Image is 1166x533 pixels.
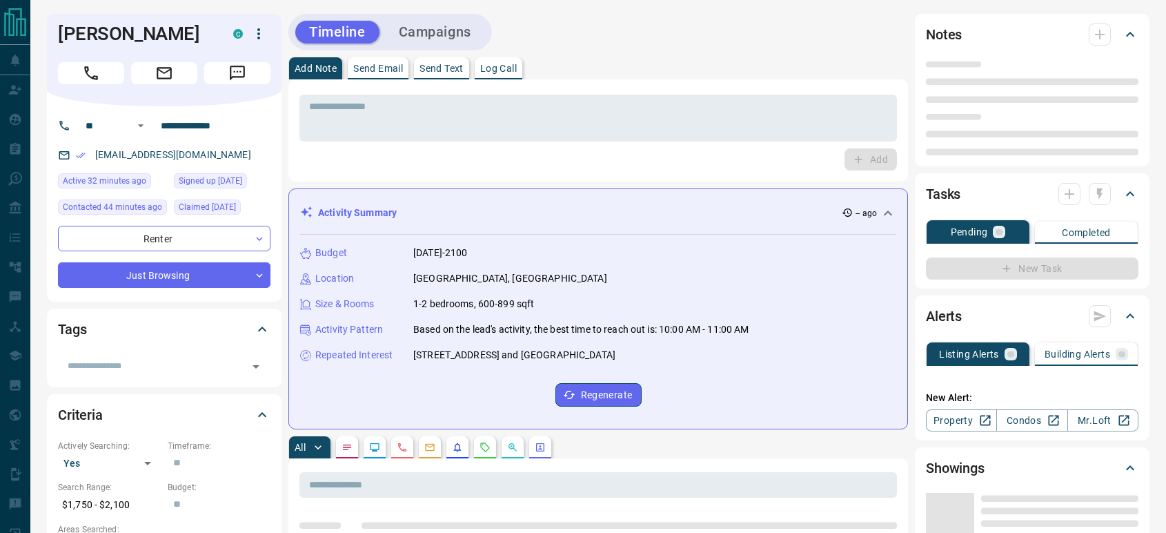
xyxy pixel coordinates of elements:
[58,318,86,340] h2: Tags
[58,494,161,516] p: $1,750 - $2,100
[926,23,962,46] h2: Notes
[424,442,435,453] svg: Emails
[342,442,353,453] svg: Notes
[926,452,1138,485] div: Showings
[535,442,546,453] svg: Agent Actions
[168,481,270,494] p: Budget:
[452,442,463,453] svg: Listing Alerts
[315,322,383,337] p: Activity Pattern
[315,297,375,311] p: Size & Rooms
[131,62,197,84] span: Email
[315,271,354,286] p: Location
[58,62,124,84] span: Call
[369,442,380,453] svg: Lead Browsing Activity
[996,409,1067,432] a: Condos
[951,227,988,237] p: Pending
[58,440,161,452] p: Actively Searching:
[353,64,403,73] p: Send Email
[76,151,86,160] svg: Email Verified
[413,322,749,337] p: Based on the lead's activity, the best time to reach out is: 10:00 AM - 11:00 AM
[413,297,534,311] p: 1-2 bedrooms, 600-899 sqft
[926,177,1138,211] div: Tasks
[300,200,896,226] div: Activity Summary-- ago
[58,226,270,251] div: Renter
[58,23,213,45] h1: [PERSON_NAME]
[58,404,103,426] h2: Criteria
[926,391,1138,405] p: New Alert:
[174,200,270,219] div: Fri Aug 08 2025
[179,200,236,214] span: Claimed [DATE]
[555,383,642,407] button: Regenerate
[179,174,242,188] span: Signed up [DATE]
[58,452,161,474] div: Yes
[174,173,270,193] div: Fri Aug 08 2025
[58,173,167,193] div: Mon Aug 11 2025
[385,21,485,43] button: Campaigns
[315,348,393,362] p: Repeated Interest
[58,481,161,494] p: Search Range:
[480,64,517,73] p: Log Call
[419,64,464,73] p: Send Text
[58,313,270,346] div: Tags
[58,262,270,288] div: Just Browsing
[95,149,251,160] a: [EMAIL_ADDRESS][DOMAIN_NAME]
[397,442,408,453] svg: Calls
[939,349,999,359] p: Listing Alerts
[204,62,270,84] span: Message
[413,246,467,260] p: [DATE]-2100
[926,457,985,479] h2: Showings
[315,246,347,260] p: Budget
[132,117,149,134] button: Open
[168,440,270,452] p: Timeframe:
[413,271,607,286] p: [GEOGRAPHIC_DATA], [GEOGRAPHIC_DATA]
[926,18,1138,51] div: Notes
[1045,349,1110,359] p: Building Alerts
[480,442,491,453] svg: Requests
[926,305,962,327] h2: Alerts
[318,206,397,220] p: Activity Summary
[856,207,877,220] p: -- ago
[58,200,167,219] div: Mon Aug 11 2025
[58,398,270,432] div: Criteria
[926,183,960,205] h2: Tasks
[1067,409,1138,432] a: Mr.Loft
[413,348,615,362] p: [STREET_ADDRESS] and [GEOGRAPHIC_DATA]
[63,200,162,214] span: Contacted 44 minutes ago
[507,442,518,453] svg: Opportunities
[295,21,379,43] button: Timeline
[926,300,1138,333] div: Alerts
[246,357,266,376] button: Open
[63,174,146,188] span: Active 32 minutes ago
[295,443,306,452] p: All
[233,29,243,39] div: condos.ca
[295,64,337,73] p: Add Note
[926,409,997,432] a: Property
[1062,228,1111,238] p: Completed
